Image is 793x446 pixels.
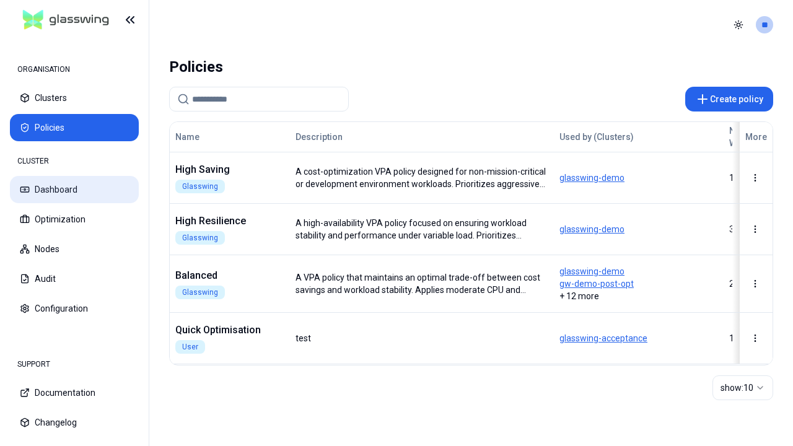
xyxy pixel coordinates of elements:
div: A high-availability VPA policy focused on ensuring workload stability and performance under varia... [296,217,548,242]
div: 1 [729,172,774,184]
div: ORGANISATION [10,57,139,82]
button: Nodes [10,235,139,263]
button: Clusters [10,84,139,111]
button: Optimization [10,206,139,233]
div: Quick Optimisation [175,323,284,338]
div: CLUSTER [10,149,139,173]
span: glasswing-demo [559,223,718,235]
div: High Saving [175,162,284,177]
span: glasswing-demo [559,172,718,184]
div: Glasswing [175,286,225,299]
button: Audit [10,265,139,292]
button: Dashboard [10,176,139,203]
span: glasswing-acceptance [559,332,718,344]
div: More [745,131,767,143]
div: A cost-optimization VPA policy designed for non-mission-critical or development environment workl... [296,165,548,190]
div: A VPA policy that maintains an optimal trade-off between cost savings and workload stability. App... [296,271,548,296]
div: Policies [169,55,223,79]
div: Used by (Clusters) [559,131,718,143]
button: Policies [10,114,139,141]
div: Glasswing [175,180,225,193]
button: Configuration [10,295,139,322]
div: High Resilience [175,214,284,229]
img: GlassWing [18,6,114,35]
div: No. of Workloads [729,125,774,149]
div: Glasswing [175,231,225,245]
span: gw-demo-post-opt [559,278,718,290]
div: Balanced [175,268,284,283]
div: User [175,340,205,354]
div: 239 [729,278,774,290]
button: Documentation [10,379,139,406]
div: 38 [729,223,774,235]
button: Name [175,125,199,149]
div: + 12 more [559,265,718,302]
div: 1 [729,332,774,344]
div: Description [296,131,533,143]
button: Create policy [685,87,773,111]
div: test [296,332,311,344]
span: glasswing-demo [559,265,718,278]
div: SUPPORT [10,352,139,377]
button: Changelog [10,409,139,436]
